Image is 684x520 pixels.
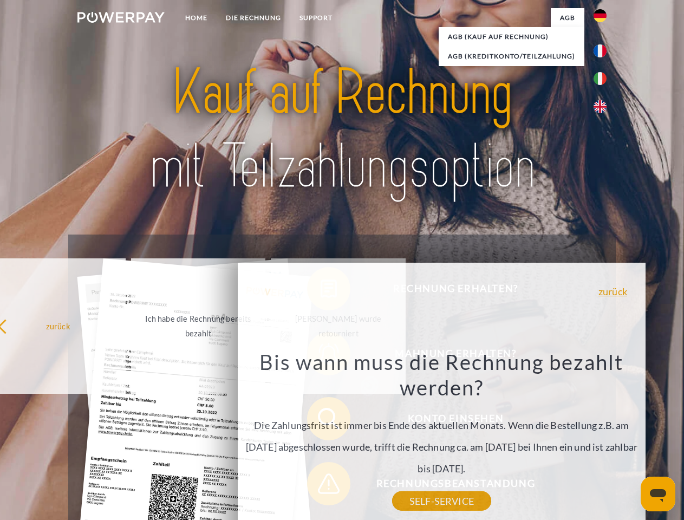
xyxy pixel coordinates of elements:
img: fr [594,44,607,57]
a: Home [176,8,217,28]
a: agb [551,8,584,28]
img: it [594,72,607,85]
a: SUPPORT [290,8,342,28]
a: AGB (Kreditkonto/Teilzahlung) [439,47,584,66]
iframe: Schaltfläche zum Öffnen des Messaging-Fensters [641,477,675,511]
img: de [594,9,607,22]
div: Die Zahlungsfrist ist immer bis Ende des aktuellen Monats. Wenn die Bestellung z.B. am [DATE] abg... [244,349,640,501]
div: Ich habe die Rechnung bereits bezahlt [138,311,259,341]
img: title-powerpay_de.svg [103,52,581,207]
img: logo-powerpay-white.svg [77,12,165,23]
a: SELF-SERVICE [392,491,491,511]
h3: Bis wann muss die Rechnung bezahlt werden? [244,349,640,401]
a: zurück [598,287,627,296]
a: DIE RECHNUNG [217,8,290,28]
img: en [594,100,607,113]
a: AGB (Kauf auf Rechnung) [439,27,584,47]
